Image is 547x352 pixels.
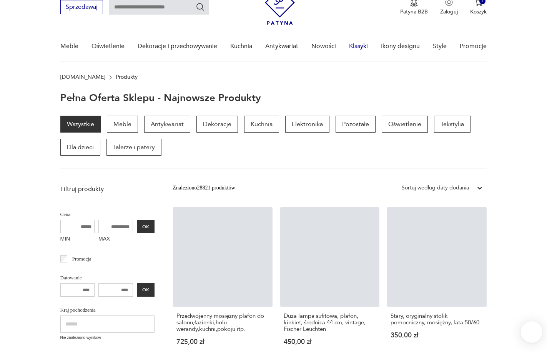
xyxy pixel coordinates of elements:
[521,321,542,343] iframe: Smartsupp widget button
[196,2,205,12] button: Szukaj
[60,306,155,314] p: Kraj pochodzenia
[60,335,155,341] p: Nie znaleziono wyników
[391,332,483,339] p: 350,00 zł
[440,8,458,15] p: Zaloguj
[349,32,368,61] a: Klasyki
[144,116,190,133] a: Antykwariat
[382,116,428,133] a: Oświetlenie
[336,116,376,133] a: Pozostałe
[196,116,238,133] a: Dekoracje
[60,274,155,282] p: Datowanie
[107,116,138,133] a: Meble
[98,233,133,246] label: MAX
[60,139,100,156] a: Dla dzieci
[265,32,298,61] a: Antykwariat
[311,32,336,61] a: Nowości
[244,116,279,133] a: Kuchnia
[137,220,155,233] button: OK
[381,32,420,61] a: Ikony designu
[470,8,487,15] p: Koszyk
[60,210,155,219] p: Cena
[106,139,161,156] a: Talerze i patery
[60,185,155,193] p: Filtruj produkty
[173,184,235,192] div: Znaleziono 28821 produktów
[433,32,447,61] a: Style
[176,339,269,345] p: 725,00 zł
[60,93,261,103] h1: Pełna oferta sklepu - najnowsze produkty
[60,74,105,80] a: [DOMAIN_NAME]
[230,32,252,61] a: Kuchnia
[137,283,155,297] button: OK
[176,313,269,332] h3: Przedwojenny mosiężny plafon do salonu,łazienki,holu werandy,kuchni,pokoju itp.
[91,32,125,61] a: Oświetlenie
[60,116,101,133] a: Wszystkie
[460,32,487,61] a: Promocje
[402,184,469,192] div: Sortuj według daty dodania
[400,8,428,15] p: Patyna B2B
[60,233,95,246] label: MIN
[60,32,78,61] a: Meble
[116,74,138,80] p: Produkty
[285,116,329,133] a: Elektronika
[284,339,376,345] p: 450,00 zł
[60,5,103,10] a: Sprzedawaj
[138,32,217,61] a: Dekoracje i przechowywanie
[72,255,91,263] p: Promocja
[391,313,483,326] h3: Stary, oryginalny stolik pomocniczny, mosiężny, lata 50/60
[284,313,376,332] h3: Duża lampa sufitowa, plafon, kinkiet, średnica 44 cm, vintage, Fischer Leuchten
[434,116,471,133] a: Tekstylia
